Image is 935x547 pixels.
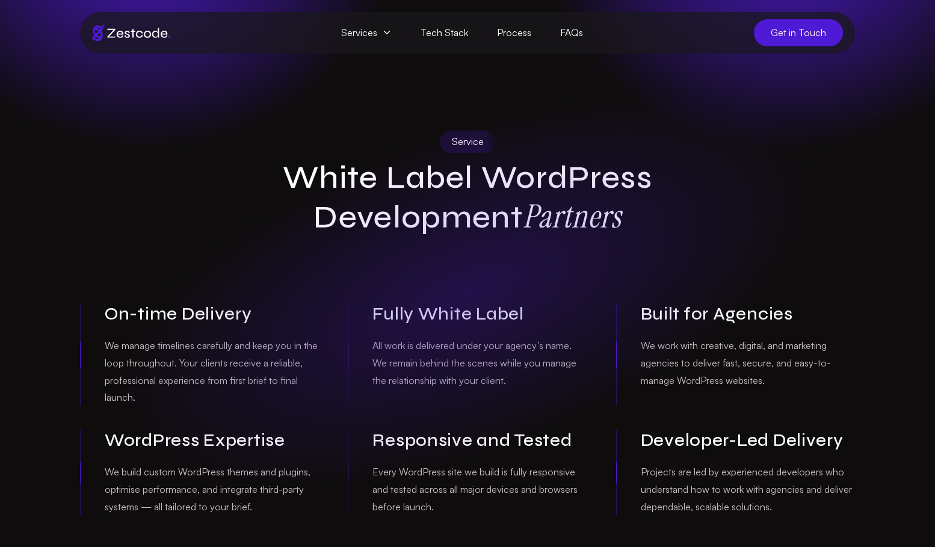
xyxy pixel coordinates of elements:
a: Tech Stack [406,19,483,46]
p: We work with creative, digital, and marketing agencies to deliver fast, secure, and easy-to-manag... [641,337,855,389]
p: We manage timelines carefully and keep you in the loop throughout. Your clients receive a reliabl... [105,337,319,406]
div: Service [440,131,496,153]
a: FAQs [546,19,597,46]
h3: Fully White Label [372,304,587,325]
p: Every WordPress site we build is fully responsive and tested across all major devices and browser... [372,463,587,515]
img: Brand logo of zestcode digital [92,25,170,41]
p: We build custom WordPress themes and plugins, optimise performance, and integrate third-party sys... [105,463,319,515]
p: All work is delivered under your agency’s name. We remain behind the scenes while you manage the ... [372,337,587,389]
span: Services [327,19,406,46]
h3: Responsive and Tested [372,430,587,451]
h3: Built for Agencies [641,304,855,325]
h3: WordPress Expertise [105,430,319,451]
p: Projects are led by experienced developers who understand how to work with agencies and deliver d... [641,463,855,515]
h3: Developer-Led Delivery [641,430,855,451]
strong: Partners [523,195,622,236]
h3: On-time Delivery [105,304,319,325]
a: Get in Touch [754,19,843,46]
h1: White Label WordPress Development [236,159,699,237]
a: Process [483,19,546,46]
